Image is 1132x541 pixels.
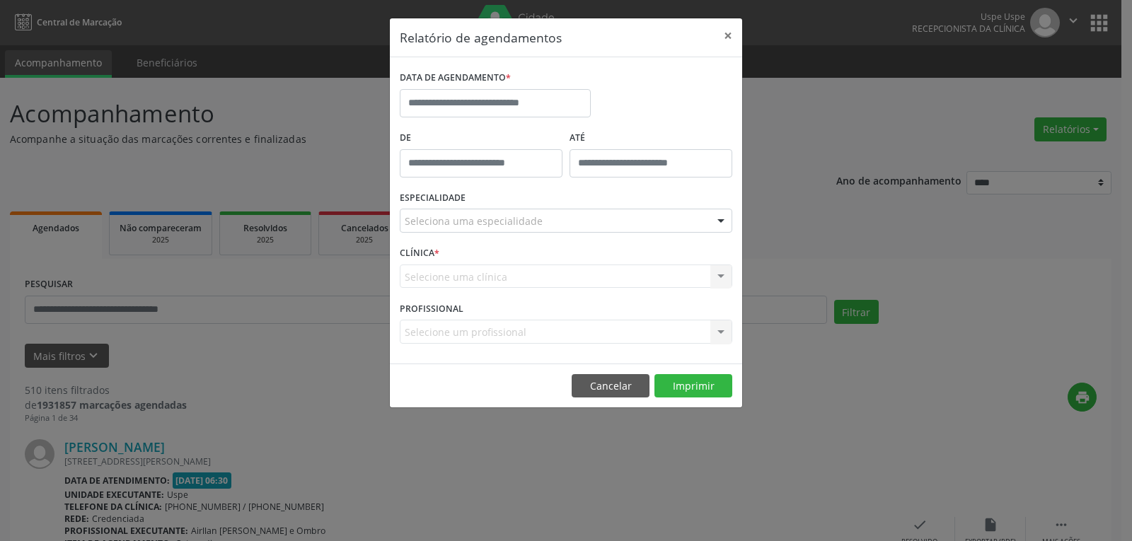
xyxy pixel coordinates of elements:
span: Seleciona uma especialidade [405,214,543,228]
label: De [400,127,562,149]
button: Cancelar [572,374,649,398]
label: CLÍNICA [400,243,439,264]
button: Imprimir [654,374,732,398]
button: Close [714,18,742,53]
label: PROFISSIONAL [400,298,463,320]
label: ATÉ [570,127,732,149]
label: ESPECIALIDADE [400,187,466,209]
label: DATA DE AGENDAMENTO [400,67,511,89]
h5: Relatório de agendamentos [400,28,562,47]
